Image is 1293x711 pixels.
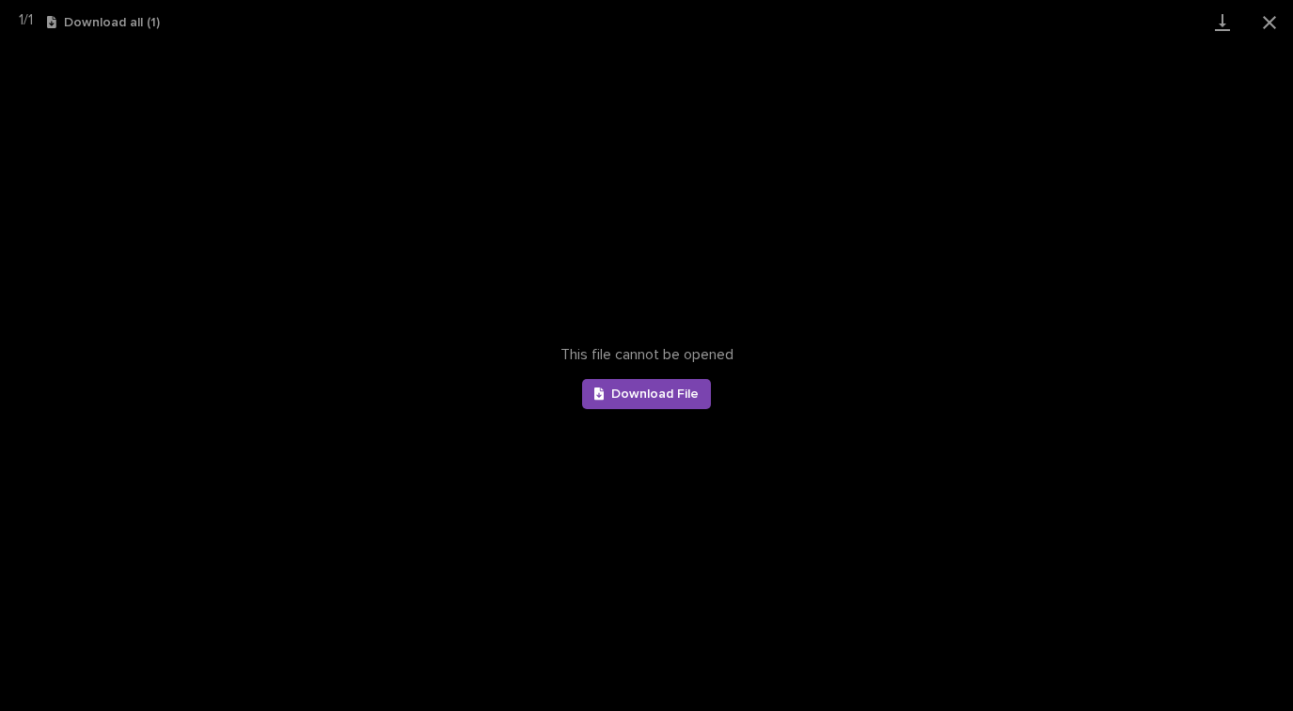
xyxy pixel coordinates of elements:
span: Download File [611,387,699,401]
span: 1 [19,12,24,27]
span: This file cannot be opened [560,346,733,364]
span: 1 [28,12,33,27]
a: Download File [582,379,712,409]
button: Download all (1) [47,16,160,29]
